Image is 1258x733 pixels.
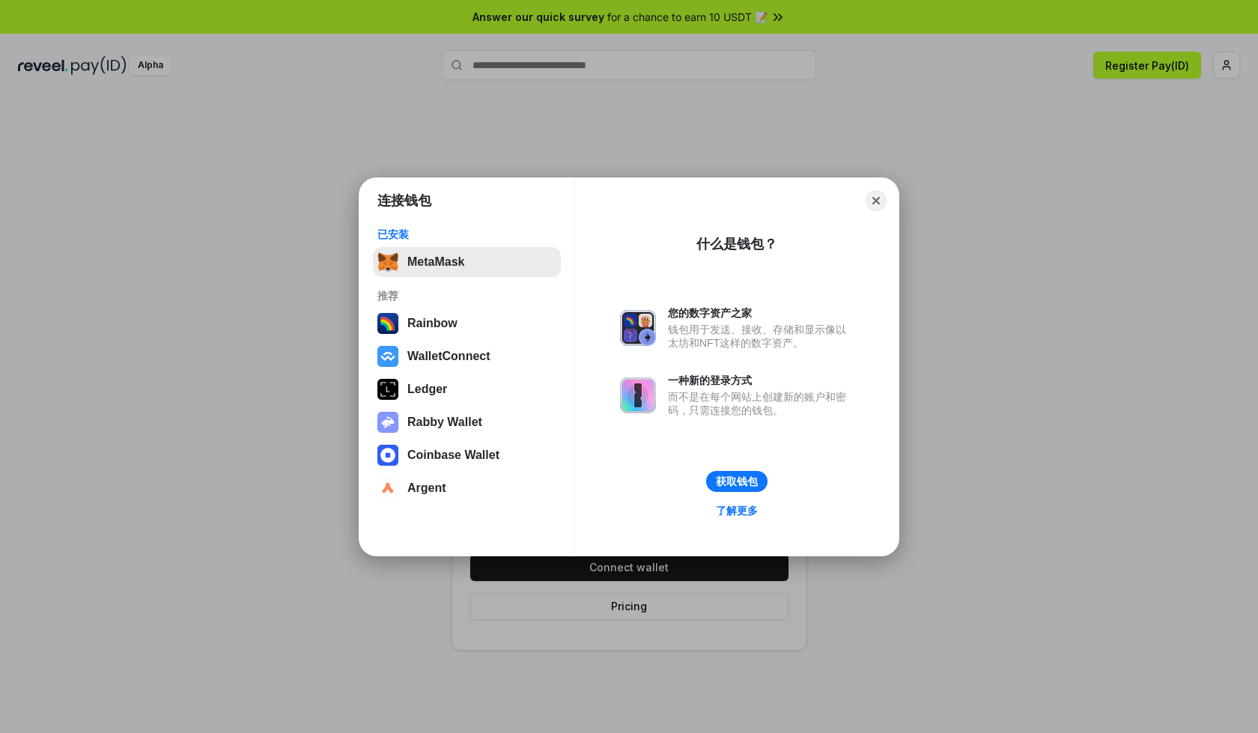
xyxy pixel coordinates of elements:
[407,383,447,396] div: Ledger
[377,412,398,433] img: svg+xml,%3Csvg%20xmlns%3D%22http%3A%2F%2Fwww.w3.org%2F2000%2Fsvg%22%20fill%3D%22none%22%20viewBox...
[373,440,561,470] button: Coinbase Wallet
[377,379,398,400] img: svg+xml,%3Csvg%20xmlns%3D%22http%3A%2F%2Fwww.w3.org%2F2000%2Fsvg%22%20width%3D%2228%22%20height%3...
[668,323,854,350] div: 钱包用于发送、接收、存储和显示像以太坊和NFT这样的数字资产。
[377,445,398,466] img: svg+xml,%3Csvg%20width%3D%2228%22%20height%3D%2228%22%20viewBox%3D%220%200%2028%2028%22%20fill%3D...
[716,504,758,517] div: 了解更多
[377,228,556,241] div: 已安装
[620,377,656,413] img: svg+xml,%3Csvg%20xmlns%3D%22http%3A%2F%2Fwww.w3.org%2F2000%2Fsvg%22%20fill%3D%22none%22%20viewBox...
[620,310,656,346] img: svg+xml,%3Csvg%20xmlns%3D%22http%3A%2F%2Fwww.w3.org%2F2000%2Fsvg%22%20fill%3D%22none%22%20viewBox...
[377,252,398,273] img: svg+xml,%3Csvg%20fill%3D%22none%22%20height%3D%2233%22%20viewBox%3D%220%200%2035%2033%22%20width%...
[407,416,482,429] div: Rabby Wallet
[668,306,854,320] div: 您的数字资产之家
[716,475,758,488] div: 获取钱包
[377,289,556,302] div: 推荐
[373,247,561,277] button: MetaMask
[377,192,431,210] h1: 连接钱包
[407,448,499,462] div: Coinbase Wallet
[866,190,887,211] button: Close
[377,313,398,334] img: svg+xml,%3Csvg%20width%3D%22120%22%20height%3D%22120%22%20viewBox%3D%220%200%20120%20120%22%20fil...
[373,473,561,503] button: Argent
[373,374,561,404] button: Ledger
[377,478,398,499] img: svg+xml,%3Csvg%20width%3D%2228%22%20height%3D%2228%22%20viewBox%3D%220%200%2028%2028%22%20fill%3D...
[407,350,490,363] div: WalletConnect
[373,341,561,371] button: WalletConnect
[377,346,398,367] img: svg+xml,%3Csvg%20width%3D%2228%22%20height%3D%2228%22%20viewBox%3D%220%200%2028%2028%22%20fill%3D...
[707,501,767,520] a: 了解更多
[706,471,768,492] button: 获取钱包
[696,235,777,253] div: 什么是钱包？
[407,255,464,269] div: MetaMask
[668,390,854,417] div: 而不是在每个网站上创建新的账户和密码，只需连接您的钱包。
[373,407,561,437] button: Rabby Wallet
[668,374,854,387] div: 一种新的登录方式
[373,308,561,338] button: Rainbow
[407,317,458,330] div: Rainbow
[407,481,446,495] div: Argent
